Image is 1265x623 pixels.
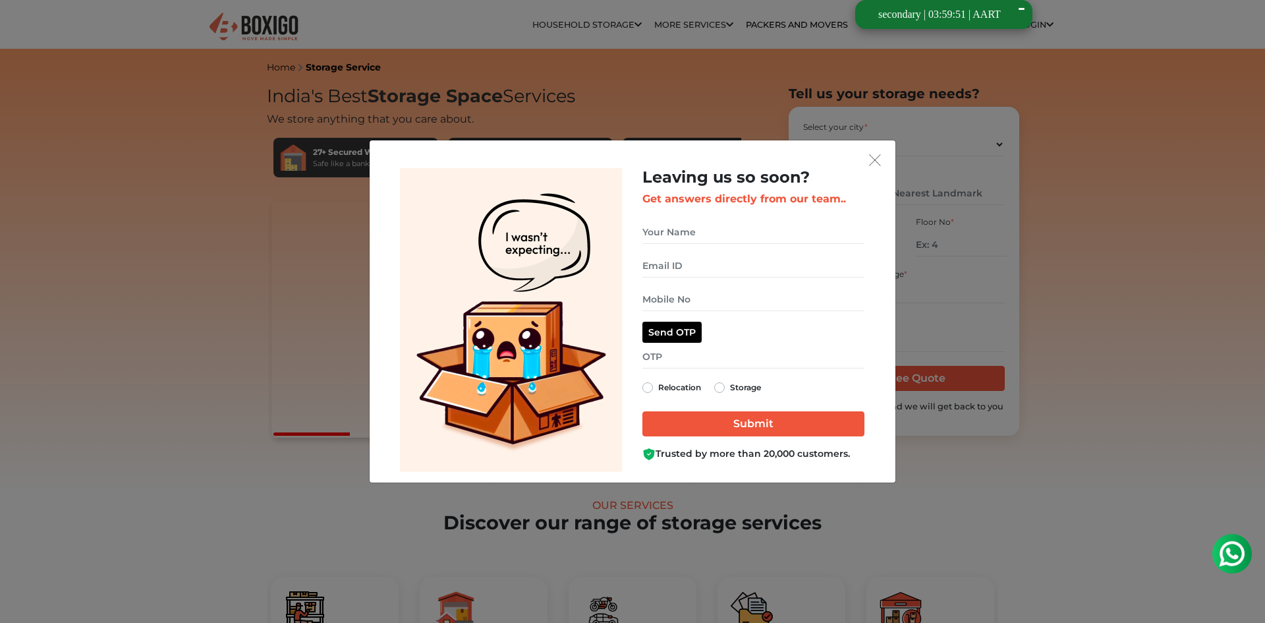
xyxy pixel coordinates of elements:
[648,326,696,338] font: Send OTP
[642,411,864,436] input: Submit
[730,382,761,392] font: Storage
[642,322,702,343] button: Send OTP
[13,13,40,40] img: whatsapp-icon.svg
[400,168,623,472] img: Lead Welcome Image
[869,154,881,166] img: exit
[642,254,864,278] input: Email ID
[878,7,1001,22] div: secondary | 03:59:51 | AART
[642,193,864,205] h3: Get answers directly from our team..
[642,448,656,461] img: Boxigo Customer Shield
[642,288,864,311] input: Mobile No
[642,221,864,244] input: Your Name
[642,345,864,369] input: OTP
[658,382,701,392] font: Relocation
[656,448,850,460] font: Trusted by more than 20,000 customers.
[642,168,864,187] h2: Leaving us so soon?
